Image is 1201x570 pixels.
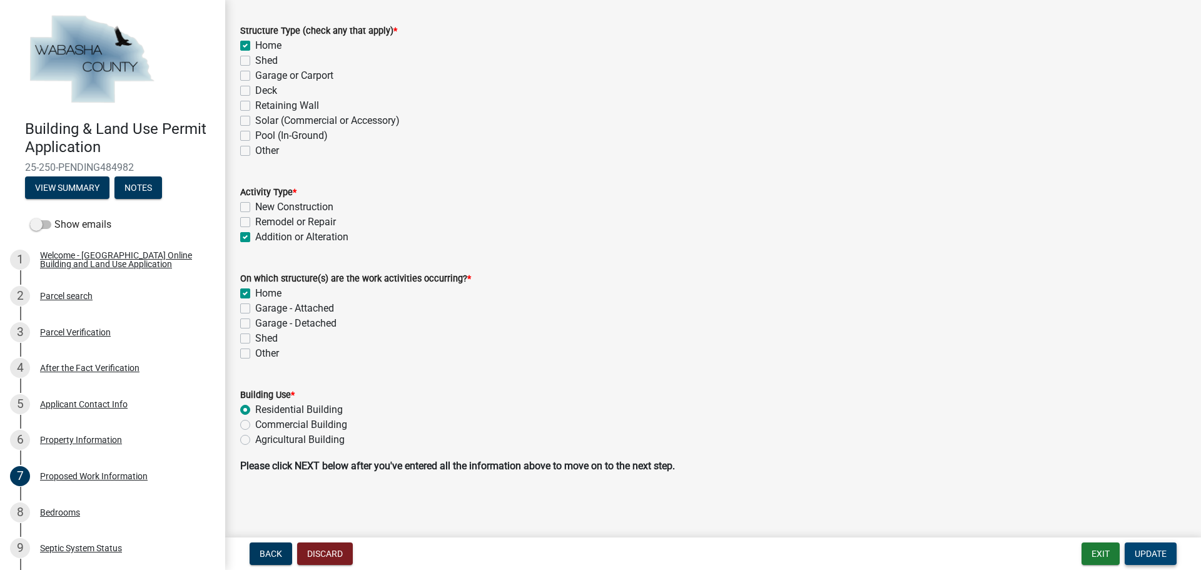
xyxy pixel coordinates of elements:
[240,391,295,400] label: Building Use
[240,27,397,36] label: Structure Type (check any that apply)
[255,38,281,53] label: Home
[255,98,319,113] label: Retaining Wall
[260,549,282,559] span: Back
[10,358,30,378] div: 4
[40,544,122,552] div: Septic System Status
[25,13,158,107] img: Wabasha County, Minnesota
[255,68,333,83] label: Garage or Carport
[255,230,348,245] label: Addition or Alteration
[240,275,471,283] label: On which structure(s) are the work activities occurring?
[255,128,328,143] label: Pool (In-Ground)
[10,466,30,486] div: 7
[40,328,111,337] div: Parcel Verification
[10,430,30,450] div: 6
[1125,542,1177,565] button: Update
[40,472,148,481] div: Proposed Work Information
[10,322,30,342] div: 3
[40,292,93,300] div: Parcel search
[240,460,675,472] strong: Please click NEXT below after you've entered all the information above to move on to the next step.
[255,286,281,301] label: Home
[255,215,336,230] label: Remodel or Repair
[40,400,128,409] div: Applicant Contact Info
[10,286,30,306] div: 2
[240,188,296,197] label: Activity Type
[25,161,200,173] span: 25-250-PENDING484982
[255,113,400,128] label: Solar (Commercial or Accessory)
[250,542,292,565] button: Back
[255,432,345,447] label: Agricultural Building
[10,538,30,558] div: 9
[255,200,333,215] label: New Construction
[40,508,80,517] div: Bedrooms
[10,394,30,414] div: 5
[255,346,279,361] label: Other
[255,402,343,417] label: Residential Building
[25,183,109,193] wm-modal-confirm: Summary
[255,53,278,68] label: Shed
[255,143,279,158] label: Other
[297,542,353,565] button: Discard
[40,251,205,268] div: Welcome - [GEOGRAPHIC_DATA] Online Building and Land Use Application
[114,183,162,193] wm-modal-confirm: Notes
[255,316,337,331] label: Garage - Detached
[1135,549,1167,559] span: Update
[255,417,347,432] label: Commercial Building
[30,217,111,232] label: Show emails
[25,176,109,199] button: View Summary
[40,435,122,444] div: Property Information
[40,364,139,372] div: After the Fact Verification
[255,301,334,316] label: Garage - Attached
[25,120,215,156] h4: Building & Land Use Permit Application
[255,83,277,98] label: Deck
[10,502,30,522] div: 8
[1082,542,1120,565] button: Exit
[10,250,30,270] div: 1
[114,176,162,199] button: Notes
[255,331,278,346] label: Shed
